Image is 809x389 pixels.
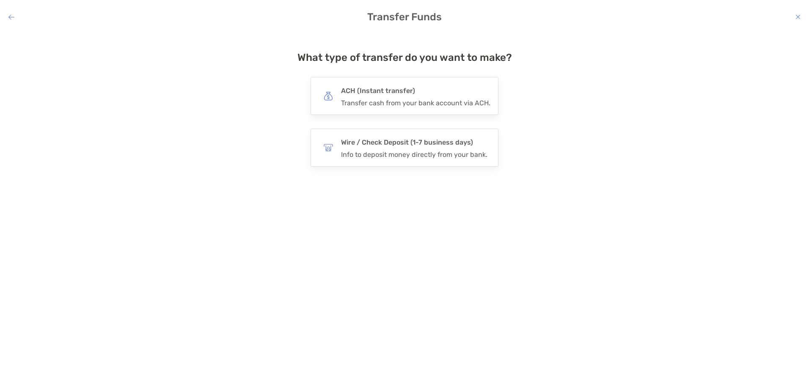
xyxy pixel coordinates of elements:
[341,85,490,97] h4: ACH (Instant transfer)
[341,137,487,148] h4: Wire / Check Deposit (1-7 business days)
[341,151,487,159] div: Info to deposit money directly from your bank.
[297,52,512,63] h4: What type of transfer do you want to make?
[324,143,333,152] img: button icon
[341,99,490,107] div: Transfer cash from your bank account via ACH.
[324,91,333,101] img: button icon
